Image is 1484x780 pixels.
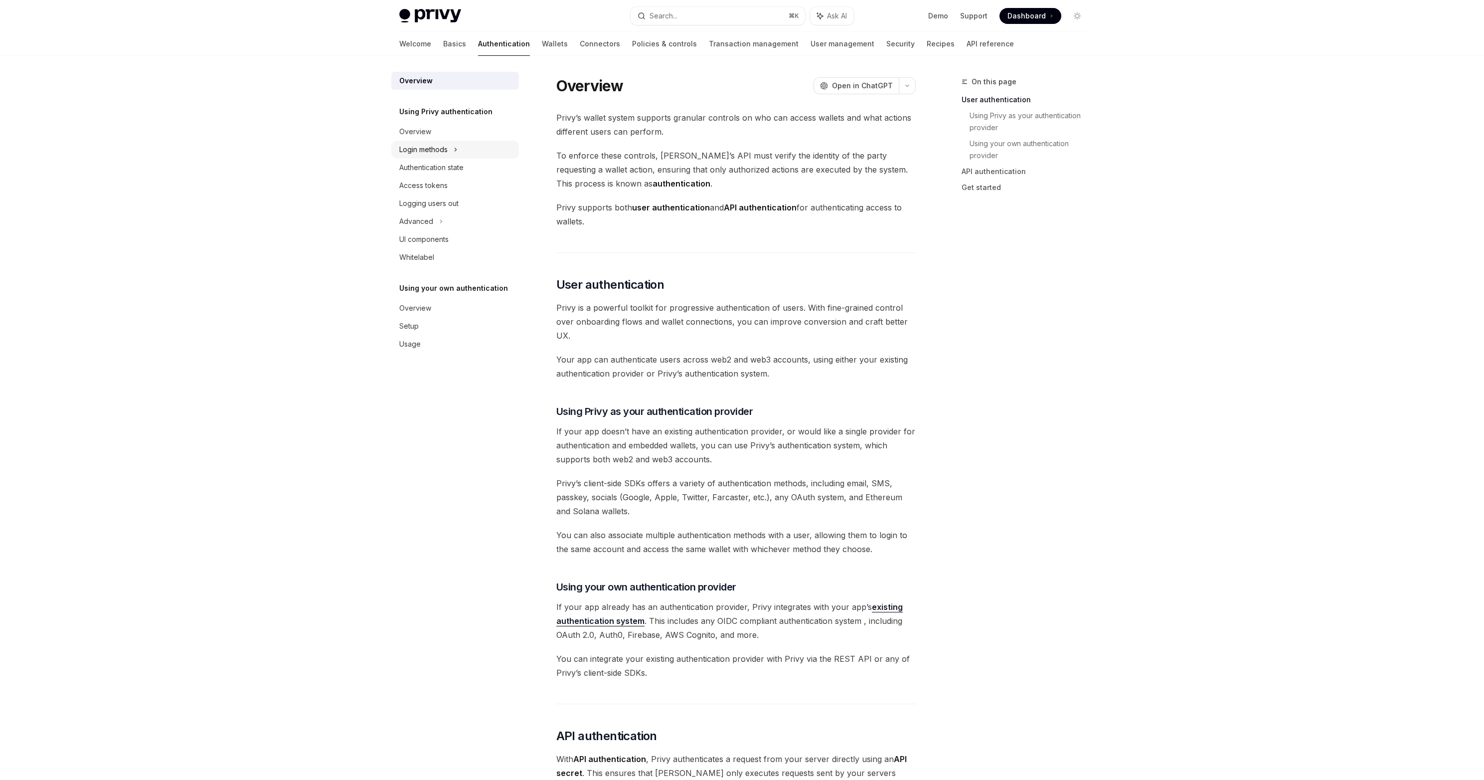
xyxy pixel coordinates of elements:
strong: user authentication [632,202,710,212]
span: Privy supports both and for authenticating access to wallets. [556,200,916,228]
a: Recipes [927,32,955,56]
h1: Overview [556,77,624,95]
span: You can also associate multiple authentication methods with a user, allowing them to login to the... [556,528,916,556]
a: Using Privy as your authentication provider [970,108,1093,136]
strong: authentication [653,179,710,189]
span: ⌘ K [789,12,799,20]
strong: API authentication [724,202,797,212]
span: User authentication [556,277,664,293]
button: Ask AI [810,7,854,25]
span: If your app doesn’t have an existing authentication provider, or would like a single provider for... [556,424,916,466]
div: Login methods [399,144,448,156]
a: Using your own authentication provider [970,136,1093,164]
a: Overview [391,299,519,317]
div: Access tokens [399,180,448,192]
a: Overview [391,72,519,90]
div: Overview [399,126,431,138]
a: API reference [967,32,1014,56]
span: Privy’s wallet system supports granular controls on who can access wallets and what actions diffe... [556,111,916,139]
span: Privy is a powerful toolkit for progressive authentication of users. With fine-grained control ov... [556,301,916,343]
div: Logging users out [399,197,459,209]
span: Your app can authenticate users across web2 and web3 accounts, using either your existing authent... [556,353,916,381]
img: light logo [399,9,461,23]
span: Privy’s client-side SDKs offers a variety of authentication methods, including email, SMS, passke... [556,476,916,518]
a: Basics [443,32,466,56]
a: Connectors [580,32,620,56]
a: Security [886,32,915,56]
div: Overview [399,302,431,314]
div: Search... [650,10,677,22]
a: Wallets [542,32,568,56]
div: Usage [399,338,421,350]
span: To enforce these controls, [PERSON_NAME]’s API must verify the identity of the party requesting a... [556,149,916,191]
span: API authentication [556,728,657,744]
a: User authentication [962,92,1093,108]
div: Setup [399,320,419,332]
div: Authentication state [399,162,464,174]
span: Open in ChatGPT [832,81,893,91]
span: You can integrate your existing authentication provider with Privy via the REST API or any of Pri... [556,652,916,680]
span: If your app already has an authentication provider, Privy integrates with your app’s . This inclu... [556,600,916,642]
button: Open in ChatGPT [814,77,899,94]
a: Usage [391,335,519,353]
a: UI components [391,230,519,248]
a: API authentication [962,164,1093,180]
strong: API authentication [573,754,646,764]
a: Authentication state [391,159,519,177]
h5: Using your own authentication [399,282,508,294]
button: Toggle dark mode [1069,8,1085,24]
a: User management [811,32,874,56]
div: Overview [399,75,433,87]
a: Overview [391,123,519,141]
a: Welcome [399,32,431,56]
a: Access tokens [391,177,519,195]
a: Support [960,11,988,21]
a: Setup [391,317,519,335]
a: Dashboard [999,8,1061,24]
a: Transaction management [709,32,799,56]
div: UI components [399,233,449,245]
a: Whitelabel [391,248,519,266]
div: Whitelabel [399,251,434,263]
a: Demo [928,11,948,21]
button: Search...⌘K [631,7,805,25]
a: Authentication [478,32,530,56]
span: On this page [972,76,1016,88]
span: Using your own authentication provider [556,580,736,594]
div: Advanced [399,215,433,227]
span: Dashboard [1007,11,1046,21]
a: Policies & controls [632,32,697,56]
span: Ask AI [827,11,847,21]
span: Using Privy as your authentication provider [556,404,753,418]
h5: Using Privy authentication [399,106,493,118]
a: Logging users out [391,195,519,212]
a: Get started [962,180,1093,195]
